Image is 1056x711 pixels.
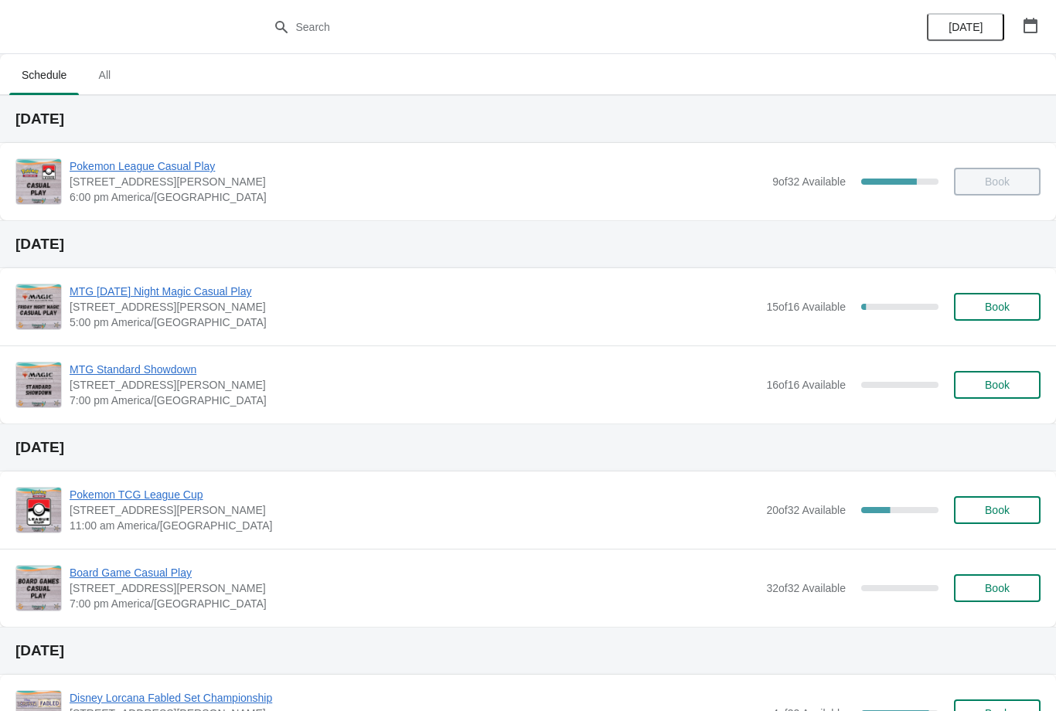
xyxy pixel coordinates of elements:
[70,315,758,330] span: 5:00 pm America/[GEOGRAPHIC_DATA]
[70,502,758,518] span: [STREET_ADDRESS][PERSON_NAME]
[16,488,61,532] img: Pokemon TCG League Cup | 2040 Louetta Rd Ste I Spring, TX 77388 | 11:00 am America/Chicago
[16,159,61,204] img: Pokemon League Casual Play | 2040 Louetta Rd Ste I Spring, TX 77388 | 6:00 pm America/Chicago
[15,643,1041,658] h2: [DATE]
[70,299,758,315] span: [STREET_ADDRESS][PERSON_NAME]
[295,13,792,41] input: Search
[15,440,1041,455] h2: [DATE]
[15,111,1041,127] h2: [DATE]
[16,362,61,407] img: MTG Standard Showdown | 2040 Louetta Rd Ste I Spring, TX 77388 | 7:00 pm America/Chicago
[70,284,758,299] span: MTG [DATE] Night Magic Casual Play
[985,379,1010,391] span: Book
[70,565,758,580] span: Board Game Casual Play
[70,393,758,408] span: 7:00 pm America/[GEOGRAPHIC_DATA]
[766,504,846,516] span: 20 of 32 Available
[954,371,1041,399] button: Book
[70,362,758,377] span: MTG Standard Showdown
[70,174,765,189] span: [STREET_ADDRESS][PERSON_NAME]
[766,379,846,391] span: 16 of 16 Available
[70,158,765,174] span: Pokemon League Casual Play
[70,189,765,205] span: 6:00 pm America/[GEOGRAPHIC_DATA]
[15,236,1041,252] h2: [DATE]
[927,13,1004,41] button: [DATE]
[766,582,846,594] span: 32 of 32 Available
[985,504,1010,516] span: Book
[9,61,79,89] span: Schedule
[70,596,758,611] span: 7:00 pm America/[GEOGRAPHIC_DATA]
[70,580,758,596] span: [STREET_ADDRESS][PERSON_NAME]
[985,582,1010,594] span: Book
[16,566,61,611] img: Board Game Casual Play | 2040 Louetta Rd Ste I Spring, TX 77388 | 7:00 pm America/Chicago
[70,487,758,502] span: Pokemon TCG League Cup
[70,518,758,533] span: 11:00 am America/[GEOGRAPHIC_DATA]
[16,284,61,329] img: MTG Friday Night Magic Casual Play | 2040 Louetta Rd Ste I Spring, TX 77388 | 5:00 pm America/Chi...
[954,574,1041,602] button: Book
[85,61,124,89] span: All
[70,377,758,393] span: [STREET_ADDRESS][PERSON_NAME]
[985,301,1010,313] span: Book
[766,301,846,313] span: 15 of 16 Available
[954,293,1041,321] button: Book
[772,175,846,188] span: 9 of 32 Available
[954,496,1041,524] button: Book
[949,21,983,33] span: [DATE]
[70,690,765,706] span: Disney Lorcana Fabled Set Championship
